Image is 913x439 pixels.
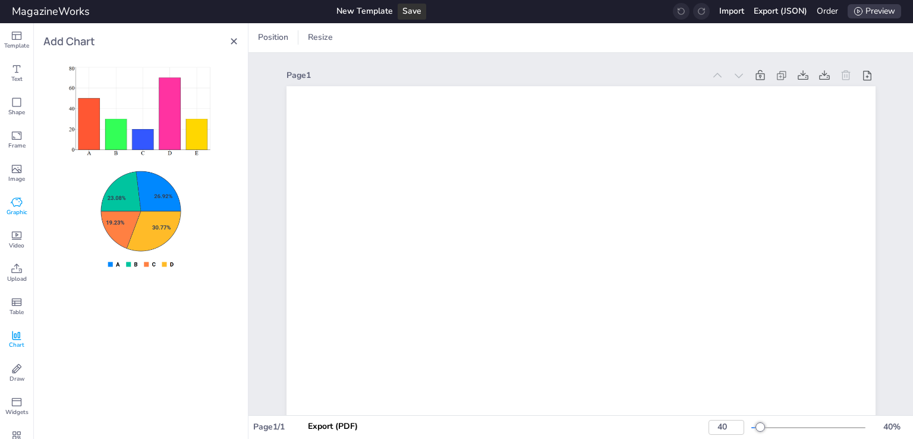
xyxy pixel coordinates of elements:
span: Chart [9,341,24,349]
span: Graphic [7,208,27,217]
span: Shape [8,108,25,117]
input: Enter zoom percentage (1-500) [709,420,744,434]
div: 40 % [877,421,906,434]
div: Page 1 [287,69,704,82]
div: Preview [848,4,901,18]
span: Text [11,75,23,83]
span: Position [256,31,291,44]
span: Video [9,242,24,250]
span: Resize [306,31,335,44]
a: Order [817,5,838,17]
div: Import [719,5,744,18]
div: Save [398,4,426,19]
span: Upload [7,275,27,283]
img: Single Bar Chart [67,59,215,156]
div: Page 1 / 1 [253,421,497,434]
div: Export (PDF) [308,420,358,433]
span: Table [10,308,24,316]
div: New Template [336,5,393,18]
span: Image [8,175,25,183]
div: Export (JSON) [754,5,807,18]
span: Template [4,42,29,50]
span: Draw [10,375,24,383]
div: MagazineWorks [12,3,90,20]
h3: Add Chart [43,33,95,49]
span: Widgets [5,408,29,416]
img: Pie Chart [96,166,185,269]
span: Frame [8,142,26,150]
button: ✕ [229,33,238,50]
